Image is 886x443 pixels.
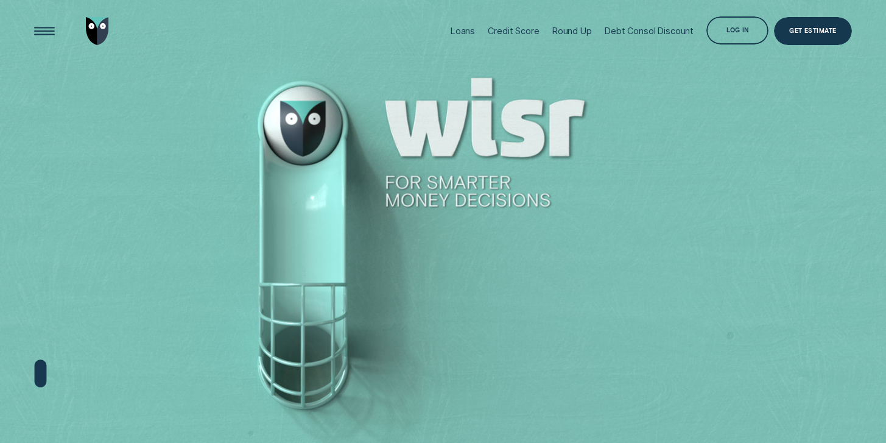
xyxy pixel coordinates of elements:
button: Open Menu [30,17,58,45]
button: Log in [706,16,768,44]
img: Wisr [86,17,109,45]
div: Round Up [552,26,592,36]
div: Loans [451,26,475,36]
div: Debt Consol Discount [605,26,694,36]
div: Credit Score [488,26,539,36]
a: Get Estimate [774,17,852,45]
